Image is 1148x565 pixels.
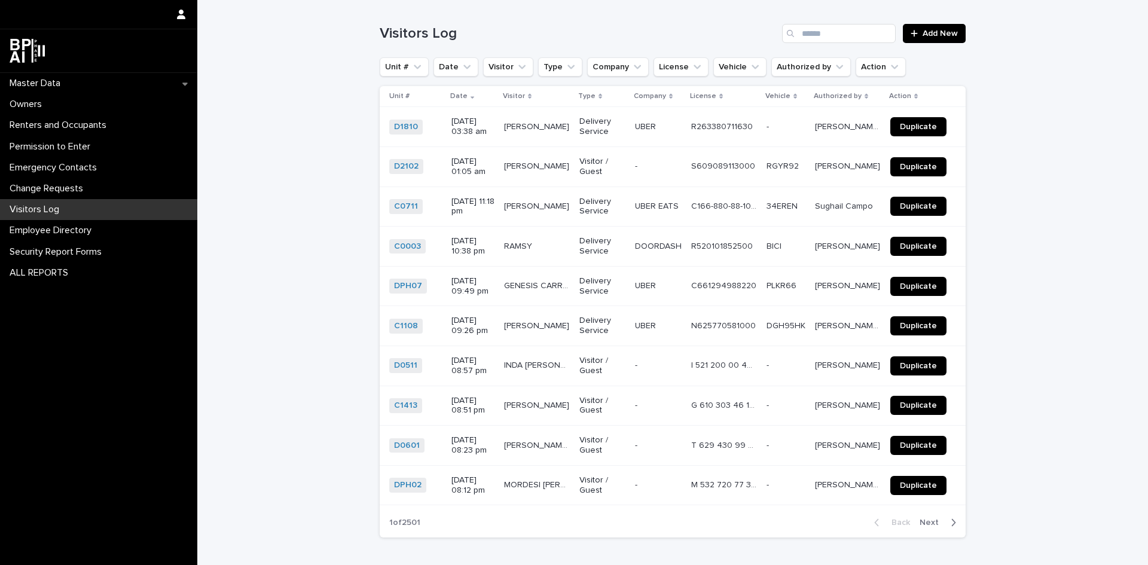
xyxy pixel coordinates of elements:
p: Permission to Enter [5,141,100,152]
h1: Visitors Log [380,25,777,42]
a: C0003 [394,242,421,252]
span: Duplicate [900,401,937,410]
p: Marwan Iskandar [815,398,883,411]
p: [DATE] 11:18 pm [451,197,494,217]
p: [DATE] 08:12 pm [451,475,494,496]
tr: D0511 [DATE] 08:57 pmINDA [PERSON_NAME]INDA [PERSON_NAME] Visitor / Guest-- I 521 200 00 466 0I 5... [380,346,966,386]
p: R263380711630 [691,120,755,132]
p: Visitor / Guest [579,356,625,376]
button: Action [856,57,906,77]
p: Action [889,90,911,103]
span: Add New [923,29,958,38]
p: Ingrid Paola Diaz Reategui [815,478,883,490]
p: - [767,398,771,411]
p: Unit # [389,90,410,103]
p: Authorized by [814,90,862,103]
p: [PERSON_NAME] [504,120,572,132]
button: License [654,57,709,77]
tr: C1413 [DATE] 08:51 pm[PERSON_NAME][PERSON_NAME] Visitor / Guest-- G 610 303 46 100 0G 610 303 46 ... [380,386,966,426]
a: Duplicate [890,316,947,335]
input: Search [782,24,896,43]
p: Gabriela Urban (Daughter) [815,120,883,132]
p: Visitor / Guest [579,157,625,177]
p: GUTIERRES VALLADARES LUCAS [504,398,572,411]
tr: D2102 [DATE] 01:05 am[PERSON_NAME][PERSON_NAME] Visitor / Guest-- S609089113000S609089113000 RGYR... [380,146,966,187]
a: Duplicate [890,197,947,216]
p: Visitor / Guest [579,396,625,416]
p: Master Data [5,78,70,89]
span: Duplicate [900,202,937,210]
p: R520101852500 [691,239,755,252]
a: Duplicate [890,396,947,415]
tr: C0711 [DATE] 11:18 pm[PERSON_NAME][PERSON_NAME] Delivery ServiceUBER EATSUBER EATS C166-880-88-10... [380,187,966,227]
p: Alexandro Camra Jirash [815,438,883,451]
p: [DATE] 09:26 pm [451,316,494,336]
p: - [635,159,640,172]
a: Duplicate [890,277,947,296]
p: C661294988220 [691,279,759,291]
a: C1108 [394,321,418,331]
p: I 521 200 00 466 0 [691,358,759,371]
p: [PERSON_NAME] [504,319,572,331]
a: DPH02 [394,480,422,490]
p: - [635,478,640,490]
p: Delivery Service [579,117,625,137]
p: Change Requests [5,183,93,194]
p: G 610 303 46 100 0 [691,398,759,411]
button: Date [433,57,478,77]
tr: C0003 [DATE] 10:38 pmRAMSYRAMSY Delivery ServiceDOORDASHDOORDASH R520101852500R520101852500 BICIB... [380,227,966,267]
a: D0511 [394,361,417,371]
p: CABRERA GONZALEZ [504,199,572,212]
p: Delivery Service [579,236,625,256]
p: Type [578,90,596,103]
p: - [767,120,771,132]
p: SANTIAGO SARQUIOS [504,159,572,172]
p: UBER [635,120,658,132]
span: Back [884,518,910,527]
p: [DATE] 08:51 pm [451,396,494,416]
p: Delivery Service [579,276,625,297]
p: UBER [635,279,658,291]
p: T 629 430 99 300 0 [691,438,759,451]
a: Duplicate [890,117,947,136]
p: Sughail Campo [815,199,875,212]
span: Duplicate [900,242,937,251]
p: DGH95HK [767,319,808,331]
p: 34EREN [767,199,800,212]
p: TORREALBA MANUEL ALEJANDRO [504,438,572,451]
p: Delivery Service [579,197,625,217]
tr: D0601 [DATE] 08:23 pm[PERSON_NAME] [PERSON_NAME][PERSON_NAME] [PERSON_NAME] Visitor / Guest-- T 6... [380,426,966,466]
span: Duplicate [900,123,937,131]
span: Duplicate [900,441,937,450]
p: License [690,90,716,103]
p: Employee Directory [5,225,101,236]
a: Duplicate [890,157,947,176]
p: Emergency Contacts [5,162,106,173]
p: Visitor / Guest [579,435,625,456]
p: BICI [767,239,784,252]
p: Owners [5,99,51,110]
button: Type [538,57,582,77]
img: dwgmcNfxSF6WIOOXiGgu [10,39,45,63]
p: [PERSON_NAME] [815,239,883,252]
p: [PERSON_NAME] [815,358,883,371]
p: Security Report Forms [5,246,111,258]
p: [DATE] 10:38 pm [451,236,494,256]
p: - [635,438,640,451]
p: - [635,358,640,371]
p: Delivery Service [579,316,625,336]
p: Oscar Antonio Safie [815,319,883,331]
p: Company [634,90,666,103]
a: Duplicate [890,356,947,375]
span: Duplicate [900,322,937,330]
button: Unit # [380,57,429,77]
p: C166-880-88-103-0 [691,199,759,212]
a: C1413 [394,401,417,411]
p: ALL REPORTS [5,267,78,279]
p: - [767,358,771,371]
span: Duplicate [900,481,937,490]
p: Visitor [503,90,525,103]
span: Duplicate [900,282,937,291]
button: Vehicle [713,57,767,77]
